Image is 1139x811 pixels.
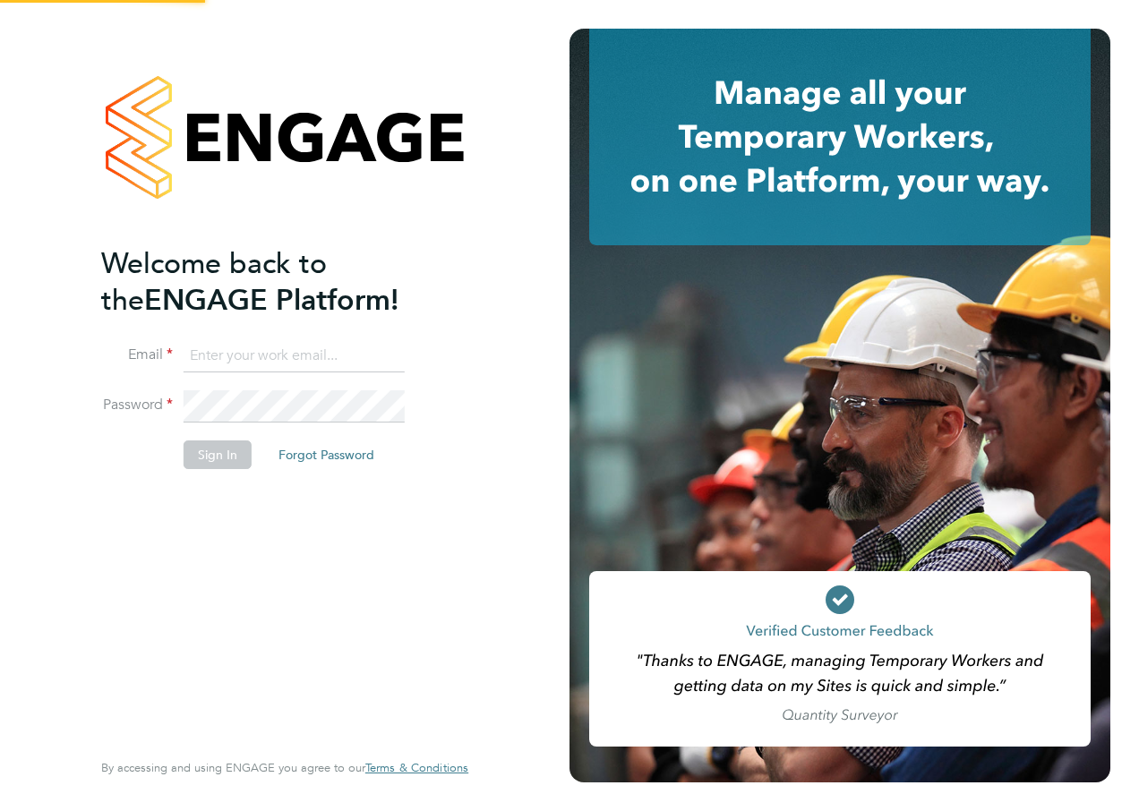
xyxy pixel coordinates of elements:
label: Email [101,346,173,364]
h2: ENGAGE Platform! [101,245,450,319]
a: Terms & Conditions [365,761,468,775]
span: Welcome back to the [101,246,327,318]
button: Sign In [184,440,252,469]
label: Password [101,396,173,414]
span: Terms & Conditions [365,760,468,775]
span: By accessing and using ENGAGE you agree to our [101,760,468,775]
button: Forgot Password [264,440,389,469]
input: Enter your work email... [184,340,405,372]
